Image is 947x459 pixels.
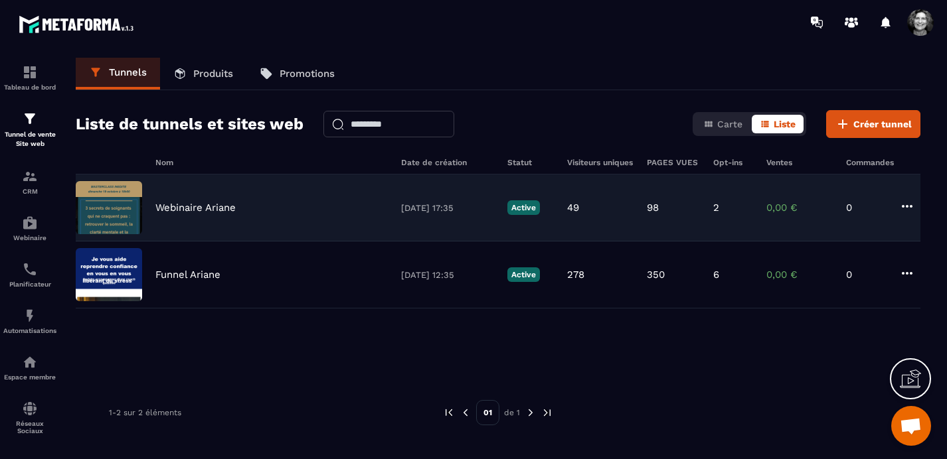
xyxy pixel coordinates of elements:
[3,84,56,91] p: Tableau de bord
[507,158,554,167] h6: Statut
[826,110,920,138] button: Créer tunnel
[476,400,499,425] p: 01
[401,270,494,280] p: [DATE] 12:35
[713,158,753,167] h6: Opt-ins
[766,202,833,214] p: 0,00 €
[846,158,894,167] h6: Commandes
[3,391,56,444] a: social-networksocial-networkRéseaux Sociaux
[647,269,665,281] p: 350
[846,202,886,214] p: 0
[891,406,931,446] div: Ouvrir le chat
[160,58,246,90] a: Produits
[22,111,38,127] img: formation
[3,373,56,381] p: Espace membre
[713,269,719,281] p: 6
[22,215,38,231] img: automations
[22,401,38,417] img: social-network
[507,200,540,215] p: Active
[525,407,537,419] img: next
[3,101,56,159] a: formationformationTunnel de vente Site web
[3,205,56,251] a: automationsautomationsWebinaire
[507,267,540,282] p: Active
[695,115,750,133] button: Carte
[22,261,38,277] img: scheduler
[3,159,56,205] a: formationformationCRM
[22,168,38,184] img: formation
[76,181,142,234] img: image
[76,111,303,137] h2: Liste de tunnels et sites web
[76,58,160,90] a: Tunnels
[846,269,886,281] p: 0
[401,158,494,167] h6: Date de création
[155,158,388,167] h6: Nom
[3,54,56,101] a: formationformationTableau de bord
[3,298,56,344] a: automationsautomationsAutomatisations
[567,269,584,281] p: 278
[155,269,220,281] p: Funnel Ariane
[3,234,56,241] p: Webinaire
[22,354,38,370] img: automations
[76,248,142,301] img: image
[193,68,233,80] p: Produits
[541,407,553,419] img: next
[155,202,236,214] p: Webinaire Ariane
[401,203,494,213] p: [DATE] 17:35
[567,202,579,214] p: 49
[3,188,56,195] p: CRM
[22,64,38,80] img: formation
[3,281,56,288] p: Planificateur
[3,251,56,298] a: schedulerschedulerPlanificateur
[3,344,56,391] a: automationsautomationsEspace membre
[752,115,804,133] button: Liste
[443,407,455,419] img: prev
[246,58,348,90] a: Promotions
[109,66,147,78] p: Tunnels
[717,119,742,129] span: Carte
[774,119,796,129] span: Liste
[22,308,38,324] img: automations
[647,202,659,214] p: 98
[504,407,520,418] p: de 1
[647,158,700,167] h6: PAGES VUES
[280,68,335,80] p: Promotions
[766,158,833,167] h6: Ventes
[853,117,912,131] span: Créer tunnel
[713,202,719,214] p: 2
[3,327,56,334] p: Automatisations
[766,269,833,281] p: 0,00 €
[567,158,634,167] h6: Visiteurs uniques
[109,408,181,417] p: 1-2 sur 2 éléments
[460,407,472,419] img: prev
[3,130,56,149] p: Tunnel de vente Site web
[19,12,138,36] img: logo
[3,420,56,434] p: Réseaux Sociaux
